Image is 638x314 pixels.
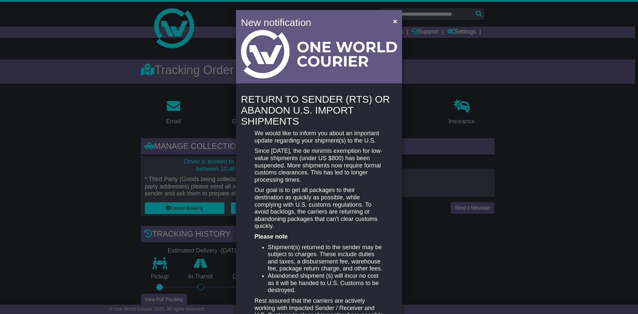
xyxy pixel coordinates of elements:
p: Our goal is to get all packages to their destination as quickly as possible, while complying with... [255,187,383,230]
img: Light [241,30,397,78]
h4: RETURN TO SENDER (RTS) OR ABANDON U.S. IMPORT SHIPMENTS [241,94,397,127]
p: We would like to inform you about an important update regarding your shipment(s) to the U.S. [255,130,383,144]
li: Abandoned shipment (s) will incur no cost as it will be handed to U.S. Customs to be destroyed. [268,272,383,294]
span: × [393,17,397,25]
button: Close [390,14,400,28]
p: Since [DATE], the de minimis exemption for low-value shipments (under US $800) has been suspended... [255,148,383,183]
h4: New notification [241,15,383,30]
li: Shipment(s) returned to the sender may be subject to charges. These include duties and taxes, a d... [268,244,383,272]
strong: Please note [255,233,288,240]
